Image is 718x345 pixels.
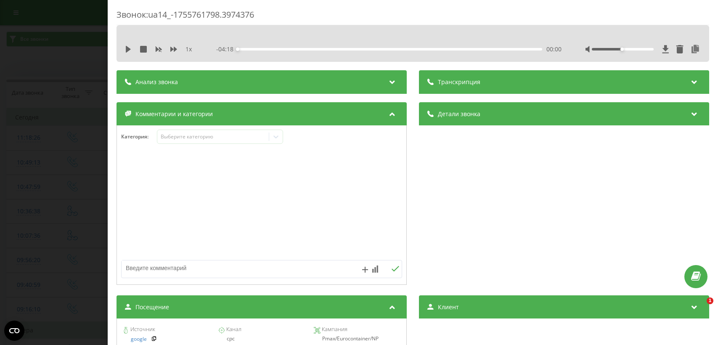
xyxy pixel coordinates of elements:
[314,336,401,342] div: Pmax/Eurocontainer/NP
[707,297,713,304] span: 1
[135,78,178,86] span: Анализ звонка
[129,325,155,334] span: Источник
[135,303,169,311] span: Посещение
[438,78,480,86] span: Транскрипция
[135,110,213,118] span: Комментарии и категории
[121,134,157,140] h4: Категория :
[185,45,192,53] span: 1 x
[225,325,241,334] span: Канал
[546,45,562,53] span: 00:00
[131,336,147,342] a: google
[117,9,709,25] div: Звонок : ua14_-1755761798.3974376
[216,45,238,53] span: - 04:18
[4,321,24,341] button: Open CMP widget
[236,48,239,51] div: Accessibility label
[438,303,459,311] span: Клиент
[438,110,480,118] span: Детали звонка
[321,325,347,334] span: Кампания
[161,133,266,140] div: Выберите категорию
[218,336,305,342] div: cpc
[620,48,624,51] div: Accessibility label
[689,297,710,318] iframe: Intercom live chat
